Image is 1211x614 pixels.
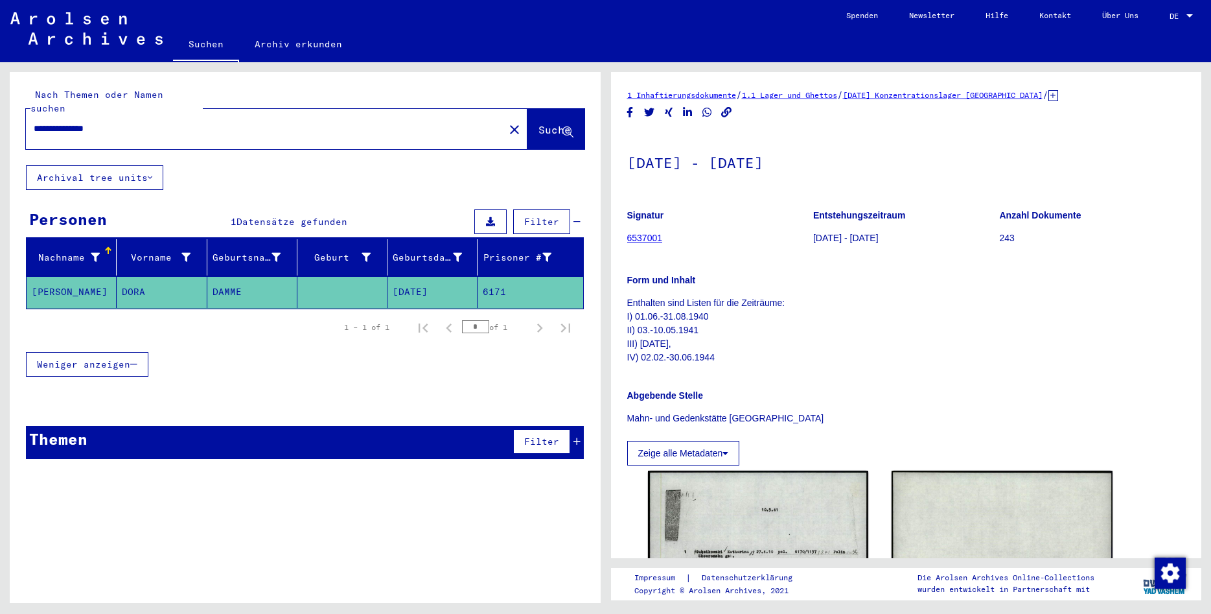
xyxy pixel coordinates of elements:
[27,239,117,276] mat-header-cell: Nachname
[553,314,579,340] button: Last page
[507,122,522,137] mat-icon: close
[462,321,527,333] div: of 1
[393,251,462,265] div: Geburtsdatum
[303,251,371,265] div: Geburt‏
[303,247,387,268] div: Geburt‏
[1155,558,1186,589] img: Zustimmung ändern
[231,216,236,228] span: 1
[627,275,696,285] b: Form und Inhalt
[513,209,570,234] button: Filter
[643,104,656,121] button: Share on Twitter
[1170,12,1184,21] span: DE
[27,276,117,308] mat-cell: [PERSON_NAME]
[207,239,297,276] mat-header-cell: Geburtsname
[742,90,837,100] a: 1.1 Lager und Ghettos
[627,390,703,401] b: Abgebende Stelle
[30,89,163,114] mat-label: Nach Themen oder Namen suchen
[1000,231,1185,245] p: 243
[843,90,1043,100] a: [DATE] Konzentrationslager [GEOGRAPHIC_DATA]
[634,585,808,596] p: Copyright © Arolsen Archives, 2021
[122,247,206,268] div: Vorname
[1140,567,1189,600] img: yv_logo.png
[213,251,281,265] div: Geburtsname
[483,251,551,265] div: Prisoner #
[10,12,163,45] img: Arolsen_neg.svg
[122,251,190,265] div: Vorname
[297,239,387,276] mat-header-cell: Geburt‏
[213,247,297,268] div: Geburtsname
[1000,210,1081,220] b: Anzahl Dokumente
[681,104,695,121] button: Share on LinkedIn
[236,216,347,228] span: Datensätze gefunden
[917,572,1094,584] p: Die Arolsen Archives Online-Collections
[736,89,742,100] span: /
[627,233,663,243] a: 6537001
[32,251,100,265] div: Nachname
[527,314,553,340] button: Next page
[26,165,163,190] button: Archival tree units
[917,584,1094,595] p: wurden entwickelt in Partnerschaft mit
[837,89,843,100] span: /
[483,247,567,268] div: Prisoner #
[627,296,1186,364] p: Enthalten sind Listen für die Zeiträume: I) 01.06.-31.08.1940 II) 03.-10.05.1941 III) [DATE], IV)...
[239,29,358,60] a: Archiv erkunden
[691,571,808,585] a: Datenschutzerklärung
[26,352,148,377] button: Weniger anzeigen
[37,359,130,370] span: Weniger anzeigen
[29,427,87,451] div: Themen
[524,216,559,228] span: Filter
[32,247,116,268] div: Nachname
[344,322,389,333] div: 1 – 1 of 1
[1043,89,1048,100] span: /
[813,210,905,220] b: Entstehungszeitraum
[478,239,582,276] mat-header-cell: Prisoner #
[117,276,207,308] mat-cell: DORA
[627,210,664,220] b: Signatur
[627,412,1186,425] p: Mahn- und Gedenkstätte [GEOGRAPHIC_DATA]
[387,239,478,276] mat-header-cell: Geburtsdatum
[393,247,478,268] div: Geburtsdatum
[627,133,1186,190] h1: [DATE] - [DATE]
[410,314,436,340] button: First page
[623,104,637,121] button: Share on Facebook
[813,231,998,245] p: [DATE] - [DATE]
[634,571,808,585] div: |
[627,441,740,466] button: Zeige alle Metadaten
[478,276,582,308] mat-cell: 6171
[700,104,714,121] button: Share on WhatsApp
[720,104,733,121] button: Copy link
[524,436,559,447] span: Filter
[527,109,584,149] button: Suche
[513,429,570,454] button: Filter
[436,314,462,340] button: Previous page
[627,90,736,100] a: 1 Inhaftierungsdokumente
[387,276,478,308] mat-cell: [DATE]
[538,123,571,136] span: Suche
[173,29,239,62] a: Suchen
[29,207,107,231] div: Personen
[502,116,527,142] button: Clear
[117,239,207,276] mat-header-cell: Vorname
[634,571,686,585] a: Impressum
[207,276,297,308] mat-cell: DAMME
[662,104,676,121] button: Share on Xing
